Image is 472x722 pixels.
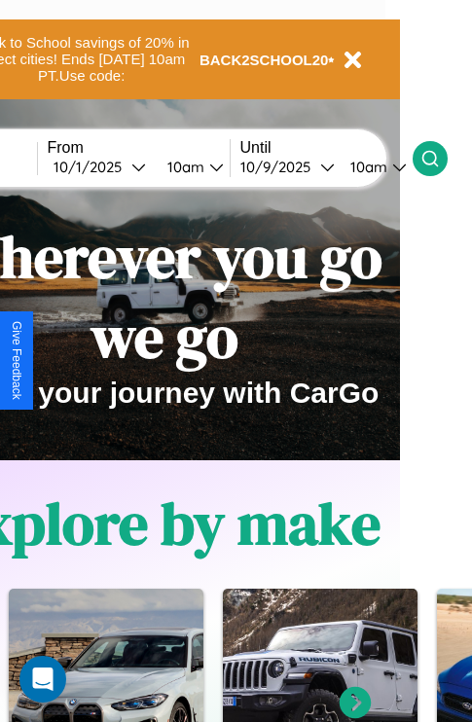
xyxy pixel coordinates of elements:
label: Until [240,139,413,157]
div: 10am [341,158,392,176]
div: 10 / 1 / 2025 [54,158,131,176]
div: Open Intercom Messenger [19,656,66,703]
button: 10am [152,157,230,177]
button: 10/1/2025 [48,157,152,177]
b: BACK2SCHOOL20 [200,52,329,68]
label: From [48,139,230,157]
div: Give Feedback [10,321,23,400]
div: 10 / 9 / 2025 [240,158,320,176]
div: 10am [158,158,209,176]
button: 10am [335,157,413,177]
